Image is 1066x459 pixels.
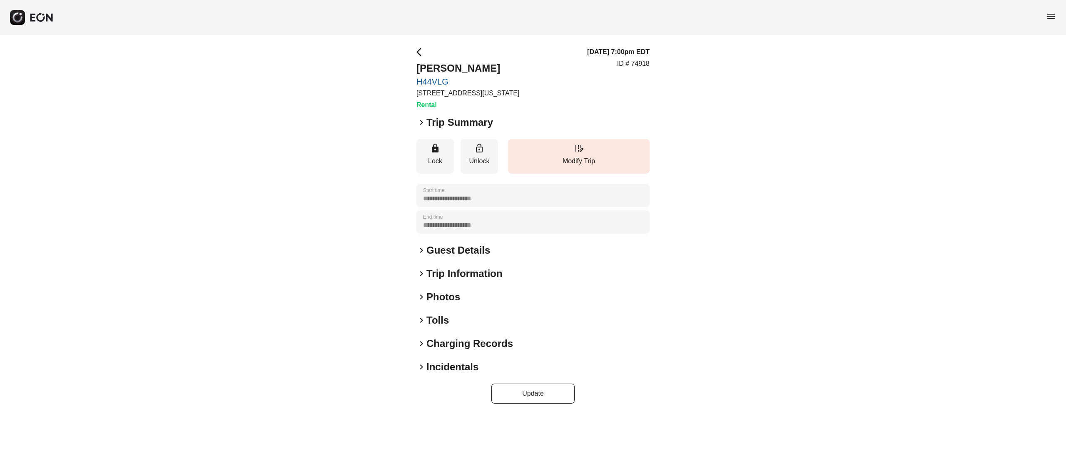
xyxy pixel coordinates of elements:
span: lock_open [474,143,484,153]
p: [STREET_ADDRESS][US_STATE] [416,88,519,98]
span: keyboard_arrow_right [416,269,426,279]
h3: [DATE] 7:00pm EDT [587,47,650,57]
span: keyboard_arrow_right [416,339,426,349]
button: Update [491,384,575,404]
h2: Photos [426,290,460,304]
span: keyboard_arrow_right [416,292,426,302]
h2: Incidentals [426,360,478,374]
p: Lock [421,156,450,166]
h2: [PERSON_NAME] [416,62,519,75]
span: lock [430,143,440,153]
h2: Tolls [426,314,449,327]
p: ID # 74918 [617,59,650,69]
button: Unlock [461,139,498,174]
h3: Rental [416,100,519,110]
span: edit_road [574,143,584,153]
button: Lock [416,139,454,174]
span: keyboard_arrow_right [416,315,426,325]
p: Unlock [465,156,494,166]
span: keyboard_arrow_right [416,117,426,127]
span: keyboard_arrow_right [416,245,426,255]
span: menu [1046,11,1056,21]
h2: Charging Records [426,337,513,350]
h2: Guest Details [426,244,490,257]
span: arrow_back_ios [416,47,426,57]
button: Modify Trip [508,139,650,174]
h2: Trip Summary [426,116,493,129]
p: Modify Trip [512,156,645,166]
h2: Trip Information [426,267,503,280]
span: keyboard_arrow_right [416,362,426,372]
a: H44VLG [416,77,519,87]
